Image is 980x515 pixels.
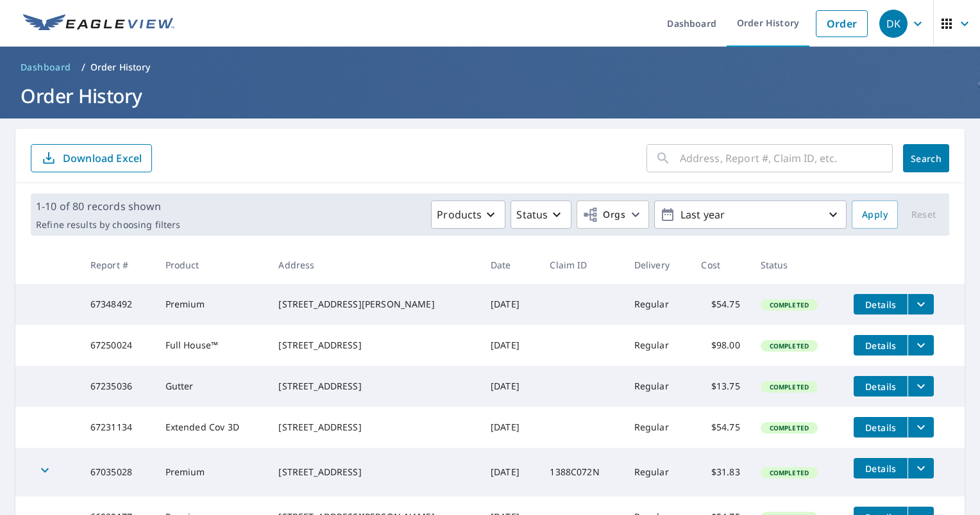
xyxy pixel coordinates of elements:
span: Completed [762,382,816,391]
td: Premium [155,284,269,325]
p: Download Excel [63,151,142,165]
p: Order History [90,61,151,74]
th: Claim ID [539,246,623,284]
td: 67231134 [80,407,155,448]
button: Status [511,200,571,229]
div: [STREET_ADDRESS] [278,339,470,352]
td: Regular [624,448,691,496]
button: Search [903,144,949,172]
td: Regular [624,407,691,448]
td: $54.75 [691,284,750,325]
p: 1-10 of 80 records shown [36,199,180,214]
div: [STREET_ADDRESS][PERSON_NAME] [278,298,470,311]
td: Gutter [155,366,269,407]
span: Dashboard [21,61,71,74]
button: detailsBtn-67035028 [854,458,908,478]
p: Last year [675,204,825,226]
td: $54.75 [691,407,750,448]
div: [STREET_ADDRESS] [278,380,470,393]
span: Details [861,339,900,352]
td: Regular [624,325,691,366]
span: Details [861,298,900,311]
td: [DATE] [480,325,539,366]
td: [DATE] [480,448,539,496]
th: Delivery [624,246,691,284]
td: [DATE] [480,407,539,448]
button: filesDropdownBtn-67348492 [908,294,934,315]
td: [DATE] [480,284,539,325]
th: Product [155,246,269,284]
p: Refine results by choosing filters [36,219,180,231]
td: $98.00 [691,325,750,366]
td: 67348492 [80,284,155,325]
span: Details [861,380,900,393]
button: detailsBtn-67250024 [854,335,908,356]
td: $31.83 [691,448,750,496]
button: detailsBtn-67348492 [854,294,908,315]
th: Report # [80,246,155,284]
td: 1388C072N [539,448,623,496]
th: Address [268,246,480,284]
td: Full House™ [155,325,269,366]
td: 67035028 [80,448,155,496]
td: Regular [624,284,691,325]
button: filesDropdownBtn-67035028 [908,458,934,478]
td: 67235036 [80,366,155,407]
li: / [81,60,85,75]
button: filesDropdownBtn-67231134 [908,417,934,437]
a: Order [816,10,868,37]
td: 67250024 [80,325,155,366]
span: Completed [762,300,816,309]
span: Search [913,152,939,165]
span: Completed [762,341,816,350]
td: Extended Cov 3D [155,407,269,448]
p: Products [437,207,482,222]
img: EV Logo [23,14,174,33]
h1: Order History [15,83,965,109]
span: Apply [862,207,888,223]
button: Last year [654,200,847,229]
button: Orgs [577,200,649,229]
span: Completed [762,468,816,477]
th: Date [480,246,539,284]
button: detailsBtn-67235036 [854,376,908,396]
th: Status [750,246,844,284]
button: Apply [852,200,898,229]
button: filesDropdownBtn-67235036 [908,376,934,396]
span: Details [861,421,900,434]
a: Dashboard [15,57,76,78]
button: Download Excel [31,144,152,172]
button: Products [431,200,505,229]
p: Status [516,207,548,222]
span: Orgs [582,207,625,223]
td: $13.75 [691,366,750,407]
input: Address, Report #, Claim ID, etc. [680,140,893,176]
button: detailsBtn-67231134 [854,417,908,437]
div: [STREET_ADDRESS] [278,466,470,478]
span: Details [861,462,900,475]
button: filesDropdownBtn-67250024 [908,335,934,356]
div: DK [879,10,908,38]
td: Regular [624,366,691,407]
th: Cost [691,246,750,284]
div: [STREET_ADDRESS] [278,421,470,434]
td: Premium [155,448,269,496]
span: Completed [762,423,816,432]
td: [DATE] [480,366,539,407]
nav: breadcrumb [15,57,965,78]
